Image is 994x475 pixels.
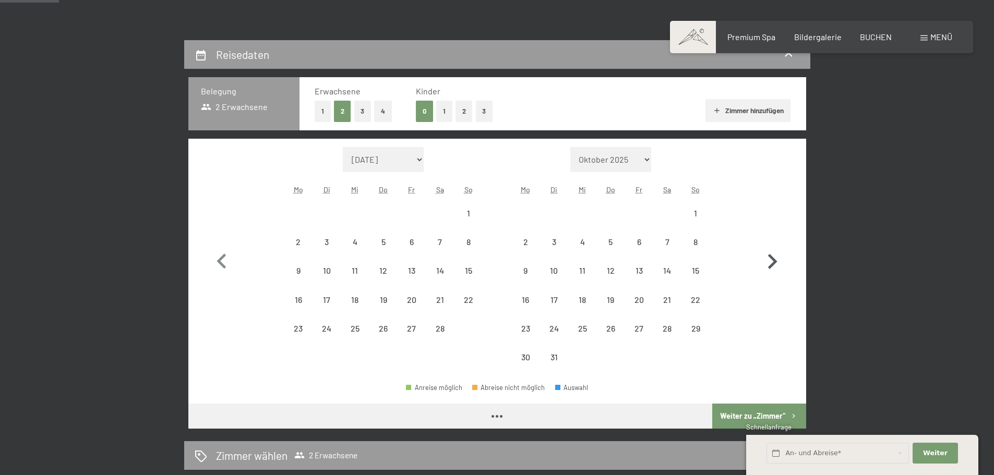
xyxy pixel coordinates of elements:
[284,228,313,256] div: Anreise nicht möglich
[653,228,681,256] div: Anreise nicht möglich
[201,101,268,113] span: 2 Erwachsene
[654,238,680,264] div: 7
[455,209,481,235] div: 1
[625,285,653,313] div: Anreise nicht möglich
[341,257,369,285] div: Anreise nicht möglich
[541,324,567,350] div: 24
[427,324,453,350] div: 28
[512,296,538,322] div: 16
[794,32,842,42] a: Bildergalerie
[455,296,481,322] div: 22
[568,257,596,285] div: Anreise nicht möglich
[426,228,454,256] div: Anreise nicht möglich
[511,257,540,285] div: Mon Mar 09 2026
[636,185,642,194] abbr: Freitag
[398,228,426,256] div: Fri Feb 06 2026
[426,285,454,313] div: Anreise nicht möglich
[454,199,482,227] div: Anreise nicht möglich
[284,314,313,343] div: Mon Feb 23 2026
[314,266,340,293] div: 10
[541,296,567,322] div: 17
[540,285,568,313] div: Tue Mar 17 2026
[540,314,568,343] div: Anreise nicht möglich
[653,285,681,313] div: Anreise nicht möglich
[398,285,426,313] div: Fri Feb 20 2026
[370,266,397,293] div: 12
[369,285,398,313] div: Thu Feb 19 2026
[284,228,313,256] div: Mon Feb 02 2026
[625,257,653,285] div: Anreise nicht möglich
[399,266,425,293] div: 13
[540,343,568,371] div: Anreise nicht möglich
[399,296,425,322] div: 20
[541,353,567,379] div: 31
[596,285,625,313] div: Anreise nicht möglich
[511,285,540,313] div: Mon Mar 16 2026
[682,324,709,350] div: 29
[712,404,806,429] button: Weiter zu „Zimmer“
[540,228,568,256] div: Anreise nicht möglich
[540,314,568,343] div: Tue Mar 24 2026
[521,185,530,194] abbr: Montag
[626,324,652,350] div: 27
[313,228,341,256] div: Anreise nicht möglich
[654,324,680,350] div: 28
[625,228,653,256] div: Anreise nicht möglich
[681,314,710,343] div: Anreise nicht möglich
[568,314,596,343] div: Wed Mar 25 2026
[284,285,313,313] div: Anreise nicht möglich
[757,147,787,372] button: Nächster Monat
[201,86,287,97] h3: Belegung
[653,285,681,313] div: Sat Mar 21 2026
[285,324,312,350] div: 23
[626,296,652,322] div: 20
[568,228,596,256] div: Anreise nicht möglich
[596,228,625,256] div: Thu Mar 05 2026
[511,314,540,343] div: Anreise nicht möglich
[369,228,398,256] div: Thu Feb 05 2026
[341,228,369,256] div: Wed Feb 04 2026
[455,238,481,264] div: 8
[399,324,425,350] div: 27
[416,101,433,122] button: 0
[569,296,595,322] div: 18
[568,285,596,313] div: Anreise nicht möglich
[512,238,538,264] div: 2
[406,384,462,391] div: Anreise möglich
[341,285,369,313] div: Wed Feb 18 2026
[398,257,426,285] div: Fri Feb 13 2026
[923,448,948,458] span: Weiter
[654,266,680,293] div: 14
[399,238,425,264] div: 6
[341,314,369,343] div: Wed Feb 25 2026
[596,314,625,343] div: Anreise nicht möglich
[285,266,312,293] div: 9
[682,296,709,322] div: 22
[398,314,426,343] div: Anreise nicht möglich
[682,238,709,264] div: 8
[313,285,341,313] div: Tue Feb 17 2026
[653,257,681,285] div: Anreise nicht möglich
[596,257,625,285] div: Thu Mar 12 2026
[426,314,454,343] div: Anreise nicht möglich
[284,314,313,343] div: Anreise nicht möglich
[654,296,680,322] div: 21
[596,314,625,343] div: Thu Mar 26 2026
[746,423,792,431] span: Schnellanfrage
[860,32,892,42] a: BUCHEN
[427,238,453,264] div: 7
[596,285,625,313] div: Thu Mar 19 2026
[663,185,671,194] abbr: Samstag
[681,228,710,256] div: Sun Mar 08 2026
[568,314,596,343] div: Anreise nicht möglich
[436,185,444,194] abbr: Samstag
[472,384,545,391] div: Abreise nicht möglich
[426,257,454,285] div: Sat Feb 14 2026
[294,450,357,460] span: 2 Erwachsene
[569,324,595,350] div: 25
[341,314,369,343] div: Anreise nicht möglich
[285,296,312,322] div: 16
[511,343,540,371] div: Mon Mar 30 2026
